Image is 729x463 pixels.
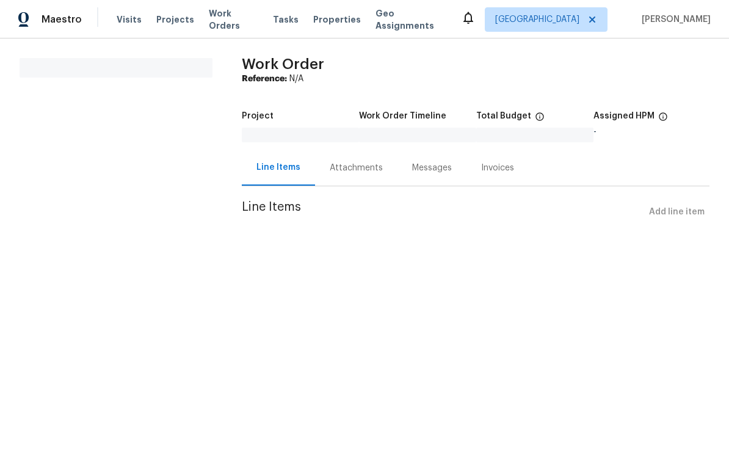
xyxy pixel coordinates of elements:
div: Invoices [481,162,514,174]
span: Projects [156,13,194,26]
b: Reference: [242,75,287,83]
div: Line Items [256,161,300,173]
span: Visits [117,13,142,26]
span: The hpm assigned to this work order. [658,112,668,128]
span: The total cost of line items that have been proposed by Opendoor. This sum includes line items th... [535,112,545,128]
span: Properties [313,13,361,26]
span: Line Items [242,201,644,224]
span: [PERSON_NAME] [637,13,711,26]
div: Messages [412,162,452,174]
h5: Project [242,112,274,120]
div: Attachments [330,162,383,174]
span: Work Orders [209,7,258,32]
div: N/A [242,73,709,85]
h5: Total Budget [476,112,531,120]
h5: Work Order Timeline [359,112,446,120]
span: Maestro [42,13,82,26]
h5: Assigned HPM [593,112,655,120]
span: Work Order [242,57,324,71]
span: Geo Assignments [375,7,446,32]
span: Tasks [273,15,299,24]
div: - [593,128,709,136]
span: [GEOGRAPHIC_DATA] [495,13,579,26]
